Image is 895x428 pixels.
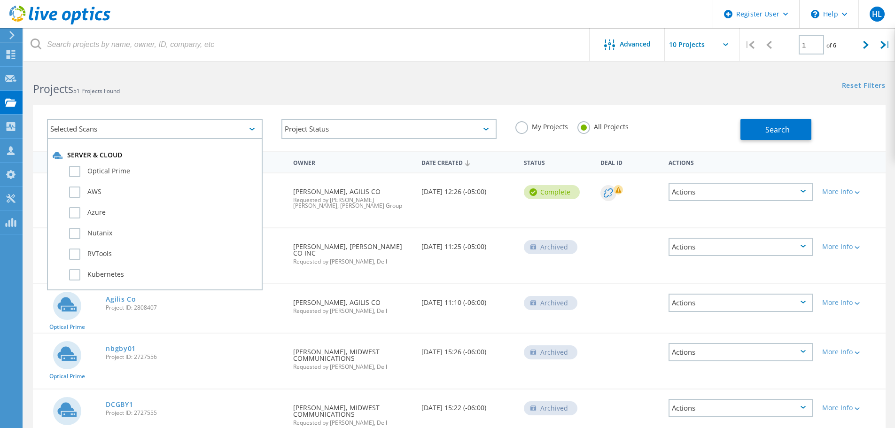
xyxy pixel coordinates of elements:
[288,228,416,274] div: [PERSON_NAME], [PERSON_NAME] CO INC
[524,345,577,359] div: Archived
[69,166,257,177] label: Optical Prime
[288,173,416,218] div: [PERSON_NAME], AGILIS CO
[811,10,819,18] svg: \n
[876,28,895,62] div: |
[664,153,817,171] div: Actions
[288,284,416,323] div: [PERSON_NAME], AGILIS CO
[620,41,651,47] span: Advanced
[69,249,257,260] label: RVTools
[53,151,257,160] div: Server & Cloud
[106,345,136,352] a: nbgby01
[822,188,881,195] div: More Info
[417,334,519,365] div: [DATE] 15:26 (-06:00)
[515,121,568,130] label: My Projects
[293,364,412,370] span: Requested by [PERSON_NAME], Dell
[842,82,886,90] a: Reset Filters
[872,10,882,18] span: HL
[596,153,664,171] div: Deal Id
[106,296,136,303] a: Agilis Co
[822,405,881,411] div: More Info
[23,28,590,61] input: Search projects by name, owner, ID, company, etc
[281,119,497,139] div: Project Status
[33,81,73,96] b: Projects
[106,401,133,408] a: DCGBY1
[740,119,811,140] button: Search
[524,185,580,199] div: Complete
[293,420,412,426] span: Requested by [PERSON_NAME], Dell
[288,153,416,171] div: Owner
[69,228,257,239] label: Nutanix
[417,173,519,204] div: [DATE] 12:26 (-05:00)
[69,187,257,198] label: AWS
[765,125,790,135] span: Search
[417,228,519,259] div: [DATE] 11:25 (-05:00)
[417,284,519,315] div: [DATE] 11:10 (-06:00)
[69,269,257,280] label: Kubernetes
[524,240,577,254] div: Archived
[524,296,577,310] div: Archived
[293,308,412,314] span: Requested by [PERSON_NAME], Dell
[106,305,284,311] span: Project ID: 2808407
[669,294,813,312] div: Actions
[49,324,85,330] span: Optical Prime
[669,238,813,256] div: Actions
[288,334,416,379] div: [PERSON_NAME], MIDWEST COMMUNICATIONS
[822,299,881,306] div: More Info
[669,399,813,417] div: Actions
[577,121,629,130] label: All Projects
[106,410,284,416] span: Project ID: 2727555
[49,374,85,379] span: Optical Prime
[669,343,813,361] div: Actions
[9,20,110,26] a: Live Optics Dashboard
[69,207,257,218] label: Azure
[822,349,881,355] div: More Info
[417,389,519,420] div: [DATE] 15:22 (-06:00)
[106,354,284,360] span: Project ID: 2727556
[293,259,412,265] span: Requested by [PERSON_NAME], Dell
[822,243,881,250] div: More Info
[47,119,263,139] div: Selected Scans
[417,153,519,171] div: Date Created
[669,183,813,201] div: Actions
[524,401,577,415] div: Archived
[293,197,412,209] span: Requested by [PERSON_NAME] [PERSON_NAME], [PERSON_NAME] Group
[740,28,759,62] div: |
[826,41,836,49] span: of 6
[519,153,596,171] div: Status
[73,87,120,95] span: 51 Projects Found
